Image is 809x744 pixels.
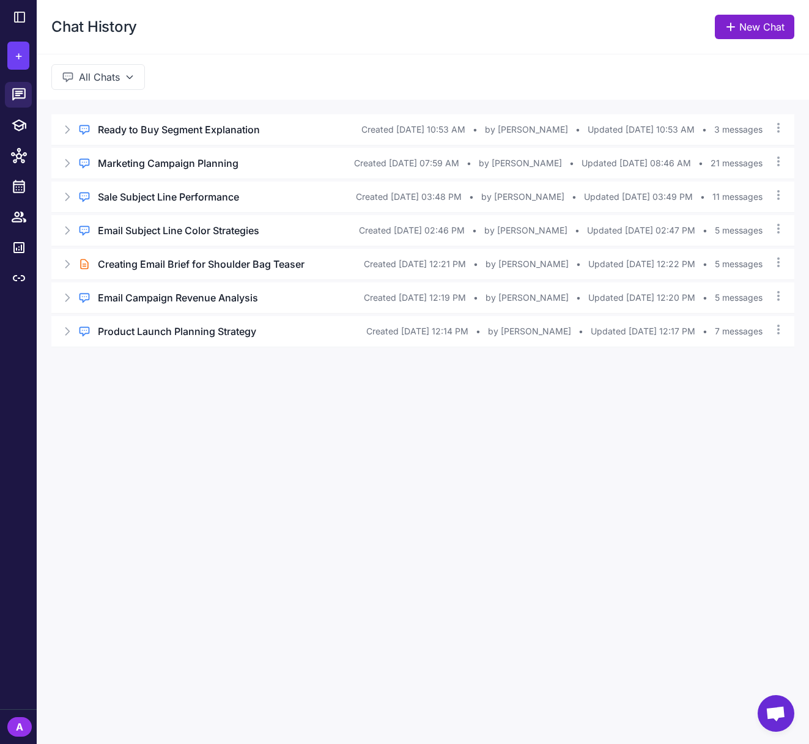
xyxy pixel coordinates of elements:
span: by [PERSON_NAME] [484,224,567,237]
a: Open chat [758,695,794,732]
span: Updated [DATE] 12:20 PM [588,291,695,304]
span: Updated [DATE] 10:53 AM [588,123,695,136]
span: • [578,325,583,338]
button: All Chats [51,64,145,90]
span: Updated [DATE] 08:46 AM [582,157,691,170]
span: • [476,325,481,338]
span: • [472,224,477,237]
h3: Product Launch Planning Strategy [98,324,256,339]
h3: Creating Email Brief for Shoulder Bag Teaser [98,257,305,271]
span: Created [DATE] 12:19 PM [364,291,466,304]
span: 7 messages [715,325,763,338]
span: • [700,190,705,204]
span: • [575,224,580,237]
span: by [PERSON_NAME] [485,123,568,136]
h3: Email Subject Line Color Strategies [98,223,259,238]
h3: Sale Subject Line Performance [98,190,239,204]
span: Created [DATE] 07:59 AM [354,157,459,170]
span: • [703,224,707,237]
span: Created [DATE] 12:21 PM [364,257,466,271]
span: 21 messages [711,157,763,170]
span: 5 messages [715,257,763,271]
h3: Ready to Buy Segment Explanation [98,122,260,137]
span: • [576,257,581,271]
div: A [7,717,32,737]
span: • [703,257,707,271]
span: by [PERSON_NAME] [486,257,569,271]
span: by [PERSON_NAME] [486,291,569,304]
span: by [PERSON_NAME] [488,325,571,338]
span: • [576,291,581,304]
span: + [15,46,23,65]
span: • [569,157,574,170]
span: • [469,190,474,204]
span: by [PERSON_NAME] [479,157,562,170]
a: New Chat [715,15,794,39]
span: 5 messages [715,291,763,304]
span: Updated [DATE] 12:17 PM [591,325,695,338]
span: • [703,325,707,338]
span: Updated [DATE] 03:49 PM [584,190,693,204]
h1: Chat History [51,17,137,37]
span: Created [DATE] 02:46 PM [359,224,465,237]
span: Created [DATE] 03:48 PM [356,190,462,204]
span: • [703,291,707,304]
span: 11 messages [712,190,763,204]
span: Updated [DATE] 12:22 PM [588,257,695,271]
span: • [467,157,471,170]
h3: Email Campaign Revenue Analysis [98,290,258,305]
button: + [7,42,29,70]
span: Created [DATE] 12:14 PM [366,325,468,338]
span: • [473,257,478,271]
h3: Marketing Campaign Planning [98,156,238,171]
span: • [575,123,580,136]
span: • [473,291,478,304]
span: • [698,157,703,170]
span: by [PERSON_NAME] [481,190,564,204]
span: Updated [DATE] 02:47 PM [587,224,695,237]
span: Created [DATE] 10:53 AM [361,123,465,136]
span: • [702,123,707,136]
span: 3 messages [714,123,763,136]
span: 5 messages [715,224,763,237]
span: • [572,190,577,204]
span: • [473,123,478,136]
